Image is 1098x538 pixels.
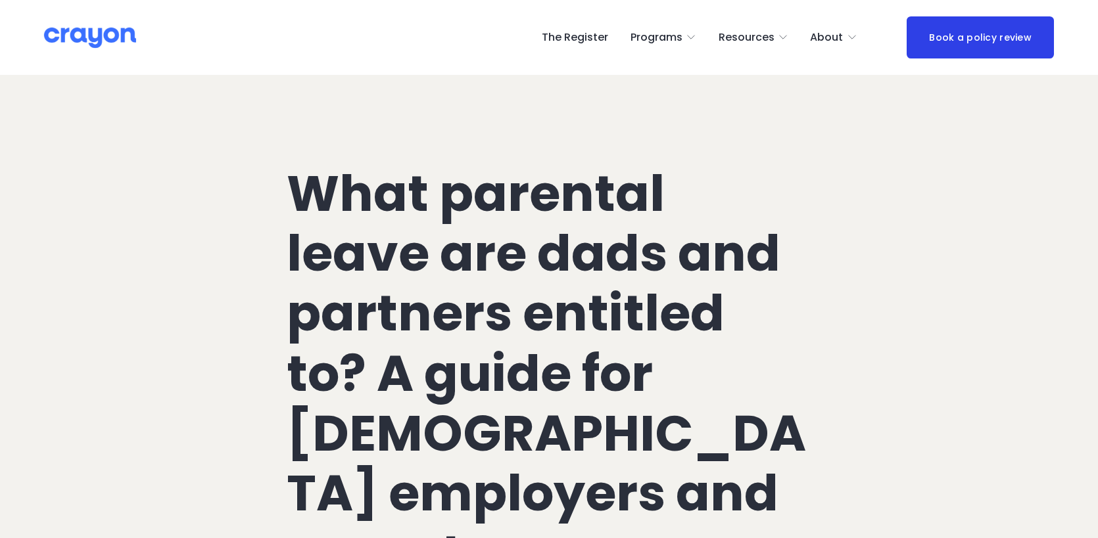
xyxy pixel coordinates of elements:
[719,28,775,47] span: Resources
[810,28,843,47] span: About
[631,28,682,47] span: Programs
[907,16,1054,58] a: Book a policy review
[719,27,789,48] a: folder dropdown
[542,27,608,48] a: The Register
[810,27,857,48] a: folder dropdown
[44,26,136,49] img: Crayon
[631,27,697,48] a: folder dropdown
